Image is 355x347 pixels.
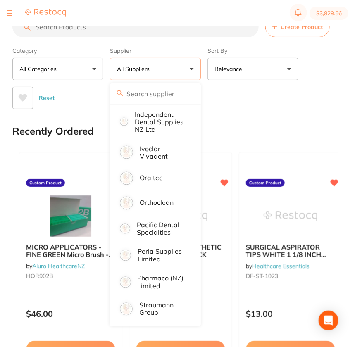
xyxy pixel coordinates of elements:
[246,273,335,279] small: DF-ST-1023
[121,304,131,314] img: Straumann Group
[121,225,129,233] img: Pacific Dental Specialties
[25,8,66,18] a: Restocq Logo
[117,65,153,73] p: All Suppliers
[281,24,323,30] span: Create Product
[140,199,174,207] p: Orthoclean
[310,7,348,20] button: $3,829.56
[135,111,186,133] p: Independent Dental Supplies NZ Ltd
[137,221,186,237] p: Pacific Dental Specialties
[252,262,310,270] a: Healthcare Essentials
[26,179,65,187] label: Custom Product
[25,8,66,17] img: Restocq Logo
[246,179,285,187] label: Custom Product
[140,174,162,182] p: Oraltec
[246,262,310,270] span: by
[26,309,115,318] p: $46.00
[265,17,330,37] button: Create Product
[121,173,132,184] img: Oraltec
[44,195,98,237] img: MICRO APPLICATORS - FINE GREEN Micro Brush - 1000.
[246,309,335,318] p: $13.00
[12,126,94,137] h2: Recently Ordered
[12,17,259,37] input: Search Products
[110,58,201,80] button: All Suppliers
[121,198,132,209] img: Orthoclean
[121,119,127,125] img: Independent Dental Supplies NZ Ltd
[319,311,338,330] div: Open Intercom Messenger
[139,302,186,317] p: Straumann Group
[138,275,186,290] p: Pharmaco (NZ) Limited
[207,47,298,55] label: Sort By
[121,251,130,260] img: Perla Supplies Limited
[19,65,60,73] p: All Categories
[138,248,186,263] p: Perla Supplies Limited
[110,83,201,104] input: Search supplier
[36,87,57,109] button: Reset
[26,273,115,279] small: HOR902B
[26,262,85,270] span: by
[12,47,103,55] label: Category
[121,278,130,287] img: Pharmaco (NZ) Limited
[140,145,186,160] p: Ivoclar Vivadent
[214,65,245,73] p: Relevance
[32,262,85,270] a: Aluro HealthcareNZ
[264,195,317,237] img: SURGICAL ASPIRATOR TIPS WHITE 1 1/8 INCH 25/BAG
[12,58,103,80] button: All Categories
[207,58,298,80] button: Relevance
[121,147,132,158] img: Ivoclar Vivadent
[26,243,115,259] b: MICRO APPLICATORS - FINE GREEN Micro Brush - 1000.
[110,47,201,55] label: Supplier
[246,243,335,259] b: SURGICAL ASPIRATOR TIPS WHITE 1 1/8 INCH 25/BAG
